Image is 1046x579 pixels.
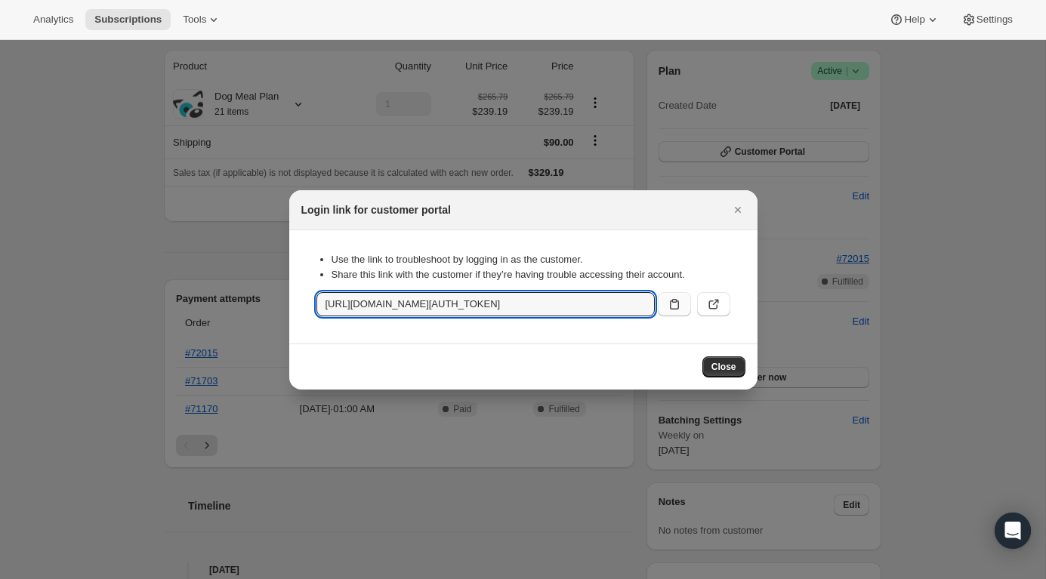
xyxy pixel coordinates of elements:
button: Close [702,356,745,377]
h2: Login link for customer portal [301,202,451,217]
span: Close [711,361,736,373]
button: Analytics [24,9,82,30]
button: Settings [952,9,1022,30]
span: Help [904,14,924,26]
li: Use the link to troubleshoot by logging in as the customer. [332,252,730,267]
li: Share this link with the customer if they’re having trouble accessing their account. [332,267,730,282]
span: Subscriptions [94,14,162,26]
span: Tools [183,14,206,26]
button: Close [727,199,748,220]
span: Settings [977,14,1013,26]
span: Analytics [33,14,73,26]
button: Help [880,9,949,30]
button: Tools [174,9,230,30]
button: Subscriptions [85,9,171,30]
div: Open Intercom Messenger [995,513,1031,549]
